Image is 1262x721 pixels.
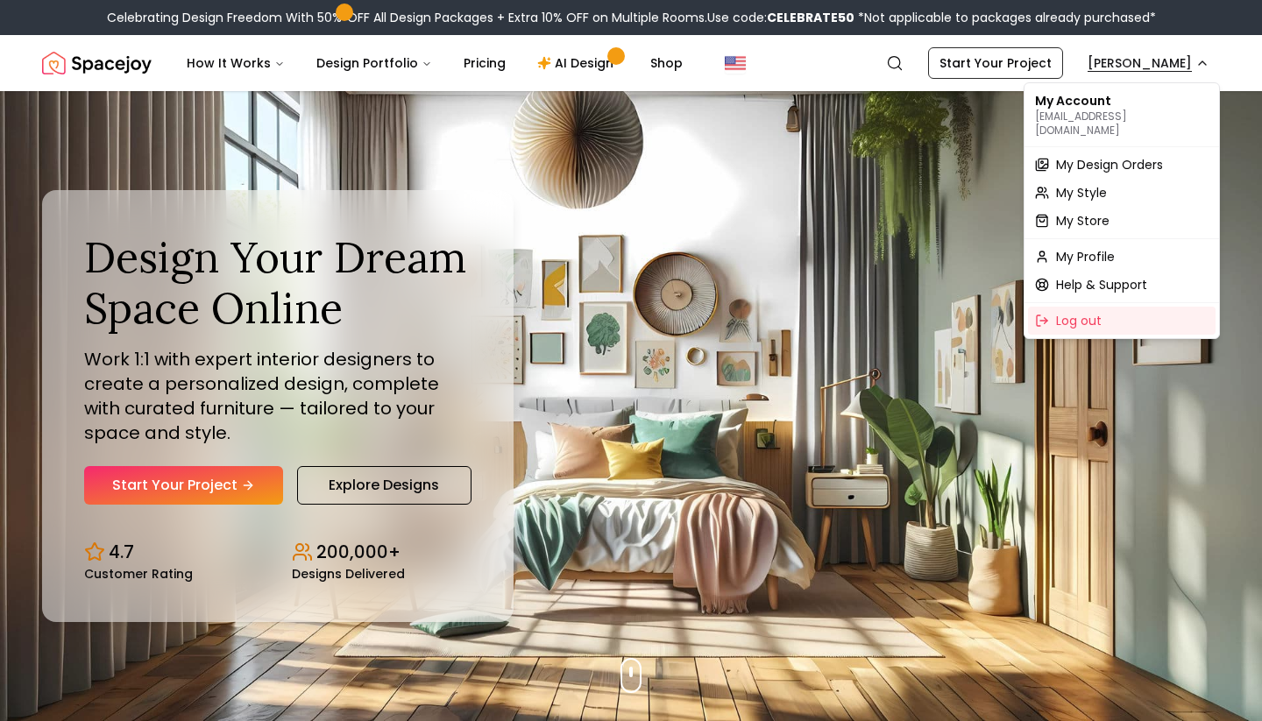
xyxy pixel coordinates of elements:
[1035,110,1209,138] p: [EMAIL_ADDRESS][DOMAIN_NAME]
[1024,82,1220,339] div: [PERSON_NAME]
[1028,87,1216,143] div: My Account
[1056,184,1107,201] span: My Style
[1056,156,1163,173] span: My Design Orders
[1028,151,1216,179] a: My Design Orders
[1056,248,1115,265] span: My Profile
[1056,212,1110,230] span: My Store
[1028,207,1216,235] a: My Store
[1028,243,1216,271] a: My Profile
[1056,312,1102,329] span: Log out
[1056,276,1147,293] span: Help & Support
[1028,179,1216,207] a: My Style
[1028,271,1216,299] a: Help & Support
